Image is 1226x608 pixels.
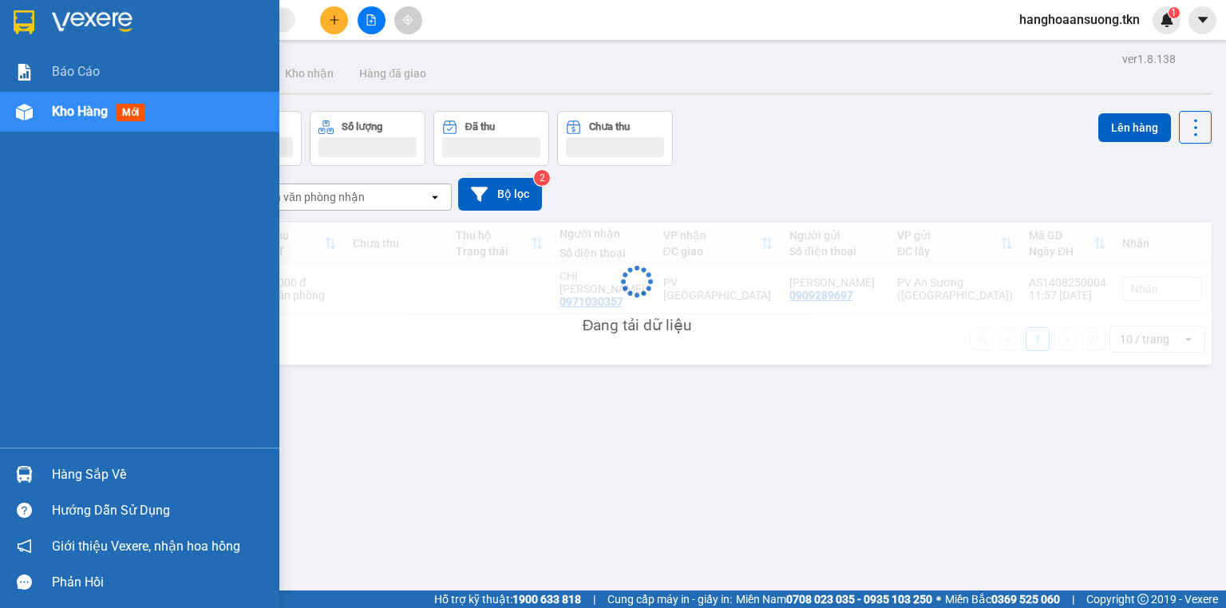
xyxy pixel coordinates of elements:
span: Báo cáo [52,61,100,81]
span: file-add [366,14,377,26]
span: question-circle [17,503,32,518]
span: ⚪️ [936,596,941,602]
button: aim [394,6,422,34]
button: caret-down [1188,6,1216,34]
img: logo-vxr [14,10,34,34]
button: plus [320,6,348,34]
span: caret-down [1196,13,1210,27]
img: icon-new-feature [1160,13,1174,27]
div: Hàng sắp về [52,463,267,487]
button: Bộ lọc [458,178,542,211]
span: Kho hàng [52,104,108,119]
img: solution-icon [16,64,33,81]
strong: 0708 023 035 - 0935 103 250 [786,593,932,606]
button: Lên hàng [1098,113,1171,142]
div: Số lượng [342,121,382,132]
div: Đang tải dữ liệu [583,314,692,338]
span: notification [17,539,32,554]
div: Phản hồi [52,570,267,594]
span: 1 [1171,7,1177,18]
div: Chưa thu [589,121,630,132]
span: Giới thiệu Vexere, nhận hoa hồng [52,536,240,556]
div: Chọn văn phòng nhận [255,189,365,205]
span: | [593,590,595,608]
span: hanghoaansuong.tkn [1007,10,1153,30]
sup: 2 [534,170,550,186]
span: Miền Bắc [945,590,1060,608]
span: plus [329,14,340,26]
div: Đã thu [465,121,495,132]
span: Miền Nam [736,590,932,608]
span: copyright [1137,594,1149,605]
span: message [17,574,32,590]
div: Hướng dẫn sử dụng [52,499,267,523]
img: warehouse-icon [16,466,33,483]
span: Hỗ trợ kỹ thuật: [434,590,581,608]
img: warehouse-icon [16,104,33,120]
button: Kho nhận [272,54,346,93]
svg: open [429,191,441,203]
span: | [1072,590,1074,608]
button: Số lượng [310,111,425,166]
button: Đã thu [433,111,549,166]
strong: 0369 525 060 [991,593,1060,606]
div: ver 1.8.138 [1122,50,1176,68]
span: mới [116,104,145,121]
sup: 1 [1169,7,1180,18]
button: file-add [358,6,386,34]
strong: 1900 633 818 [512,593,581,606]
button: Chưa thu [557,111,673,166]
span: aim [402,14,413,26]
span: Cung cấp máy in - giấy in: [607,590,732,608]
button: Hàng đã giao [346,54,439,93]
